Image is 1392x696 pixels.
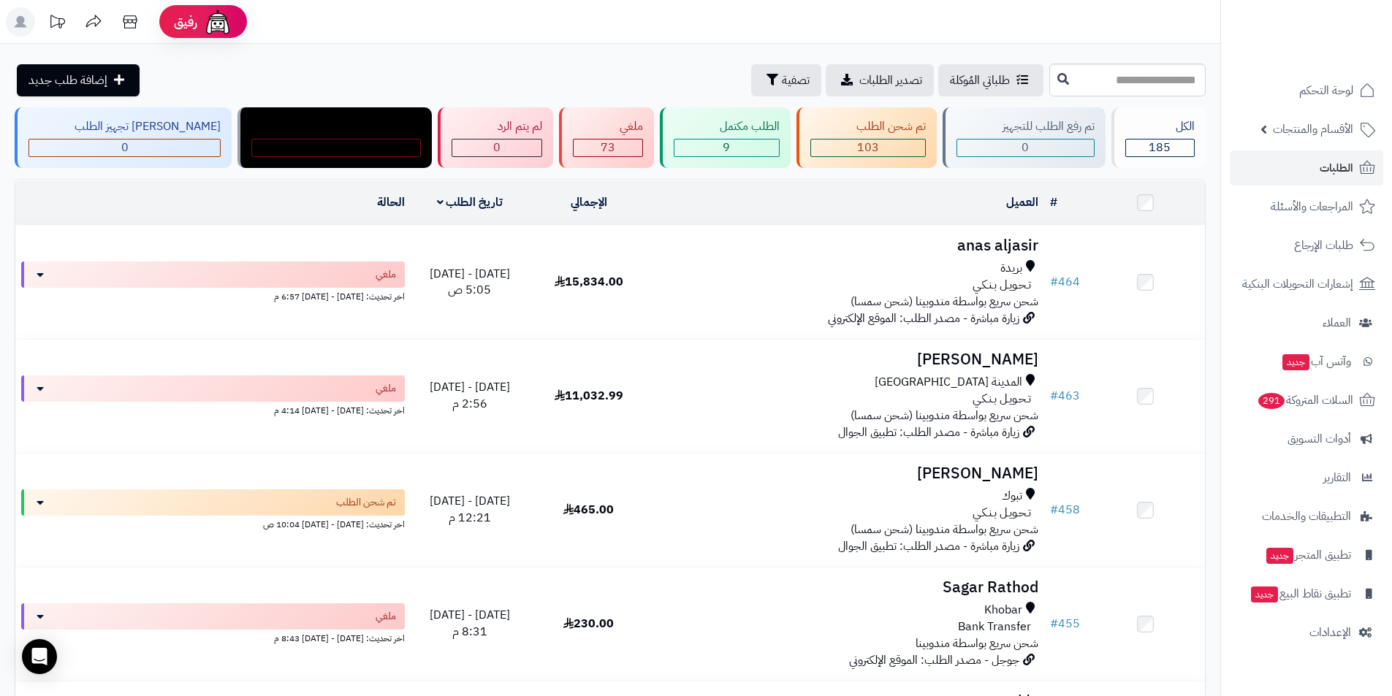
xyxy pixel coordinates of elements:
[851,293,1038,310] span: شحن سريع بواسطة مندوبينا (شحن سمسا)
[1050,615,1080,632] a: #455
[1288,429,1351,449] span: أدوات التسويق
[1293,39,1378,69] img: logo-2.png
[1050,387,1058,405] span: #
[121,139,129,156] span: 0
[12,107,235,168] a: [PERSON_NAME] تجهيز الطلب 0
[1149,139,1171,156] span: 185
[1323,313,1351,333] span: العملاء
[336,495,396,510] span: تم شحن الطلب
[973,505,1031,521] span: تـحـويـل بـنـكـي
[654,579,1038,596] h3: Sagar Rathod
[28,72,107,89] span: إضافة طلب جديد
[430,606,510,640] span: [DATE] - [DATE] 8:31 م
[838,538,1019,555] span: زيارة مباشرة - مصدر الطلب: تطبيق الجوال
[574,139,642,156] div: 73
[376,609,396,624] span: ملغي
[555,273,623,291] span: 15,834.00
[556,107,656,168] a: ملغي 73
[437,194,503,211] a: تاريخ الطلب
[1320,158,1353,178] span: الطلبات
[849,651,1019,669] span: جوجل - مصدر الطلب: الموقع الإلكتروني
[563,615,614,632] span: 230.00
[1323,467,1351,488] span: التقارير
[21,630,405,645] div: اخر تحديث: [DATE] - [DATE] 8:43 م
[674,139,779,156] div: 9
[1282,354,1309,370] span: جديد
[1257,390,1353,410] span: السلات المتروكة
[1050,194,1057,211] a: #
[811,139,925,156] div: 103
[555,387,623,405] span: 11,032.99
[1000,260,1022,277] span: بريدة
[1022,139,1029,156] span: 0
[1230,344,1383,379] a: وآتس آبجديد
[984,602,1022,619] span: Khobar
[857,139,879,156] span: 103
[17,64,140,96] a: إضافة طلب جديد
[973,391,1031,408] span: تـحـويـل بـنـكـي
[950,72,1010,89] span: طلباتي المُوكلة
[1230,383,1383,418] a: السلات المتروكة291
[28,118,221,135] div: [PERSON_NAME] تجهيز الطلب
[377,194,405,211] a: الحالة
[29,139,220,156] div: 0
[826,64,934,96] a: تصدير الطلبات
[1230,267,1383,302] a: إشعارات التحويلات البنكية
[1230,189,1383,224] a: المراجعات والأسئلة
[1230,499,1383,534] a: التطبيقات والخدمات
[235,107,435,168] a: مندوب توصيل داخل الرياض 0
[1281,351,1351,372] span: وآتس آب
[810,118,926,135] div: تم شحن الطلب
[1230,460,1383,495] a: التقارير
[203,7,232,37] img: ai-face.png
[332,139,340,156] span: 0
[252,139,420,156] div: 0
[1230,228,1383,263] a: طلبات الإرجاع
[654,237,1038,254] h3: anas aljasir
[1266,548,1293,564] span: جديد
[1006,194,1038,211] a: العميل
[958,619,1031,635] span: Bank Transfer
[838,424,1019,441] span: زيارة مباشرة - مصدر الطلب: تطبيق الجوال
[875,374,1022,391] span: المدينة [GEOGRAPHIC_DATA]
[674,118,780,135] div: الطلب مكتمل
[782,72,810,89] span: تصفية
[828,310,1019,327] span: زيارة مباشرة - مصدر الطلب: الموقع الإلكتروني
[657,107,794,168] a: الطلب مكتمل 9
[563,501,614,519] span: 465.00
[573,118,642,135] div: ملغي
[1299,80,1353,101] span: لوحة التحكم
[1002,488,1022,505] span: تبوك
[1050,273,1080,291] a: #464
[22,639,57,674] div: Open Intercom Messenger
[1125,118,1195,135] div: الكل
[751,64,821,96] button: تصفية
[452,139,541,156] div: 0
[39,7,75,40] a: تحديثات المنصة
[1250,584,1351,604] span: تطبيق نقاط البيع
[21,402,405,417] div: اخر تحديث: [DATE] - [DATE] 4:14 م
[1230,150,1383,186] a: الطلبات
[21,288,405,303] div: اخر تحديث: [DATE] - [DATE] 6:57 م
[1050,387,1080,405] a: #463
[21,516,405,531] div: اخر تحديث: [DATE] - [DATE] 10:04 ص
[956,118,1095,135] div: تم رفع الطلب للتجهيز
[1230,305,1383,340] a: العملاء
[1050,501,1080,519] a: #458
[1258,393,1285,409] span: 291
[251,118,421,135] div: مندوب توصيل داخل الرياض
[1265,545,1351,565] span: تطبيق المتجر
[794,107,940,168] a: تم شحن الطلب 103
[1230,538,1383,573] a: تطبيق المتجرجديد
[430,265,510,299] span: [DATE] - [DATE] 5:05 ص
[957,139,1094,156] div: 0
[1050,501,1058,519] span: #
[493,139,501,156] span: 0
[654,465,1038,482] h3: [PERSON_NAME]
[940,107,1108,168] a: تم رفع الطلب للتجهيز 0
[1262,506,1351,527] span: التطبيقات والخدمات
[376,267,396,282] span: ملغي
[1230,421,1383,456] a: أدوات التسويق
[1294,235,1353,256] span: طلبات الإرجاع
[973,277,1031,294] span: تـحـويـل بـنـكـي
